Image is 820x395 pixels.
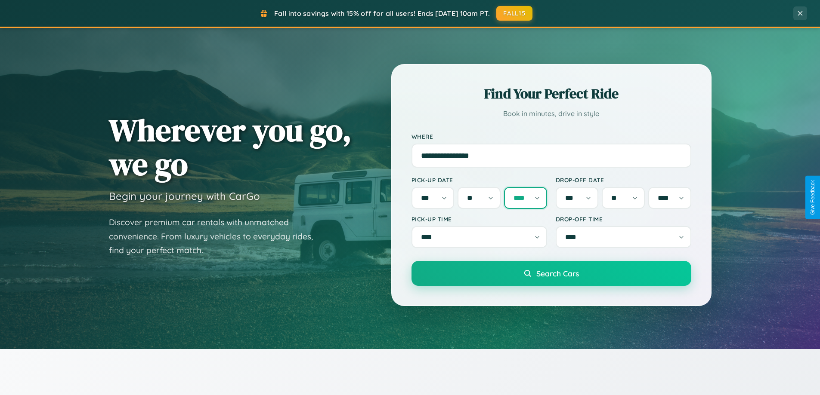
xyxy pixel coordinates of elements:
label: Drop-off Date [556,176,691,184]
label: Where [412,133,691,140]
p: Discover premium car rentals with unmatched convenience. From luxury vehicles to everyday rides, ... [109,215,324,257]
label: Drop-off Time [556,215,691,223]
label: Pick-up Date [412,176,547,184]
span: Fall into savings with 15% off for all users! Ends [DATE] 10am PT. [274,9,490,18]
h3: Begin your journey with CarGo [109,190,260,202]
button: Search Cars [412,261,691,286]
h1: Wherever you go, we go [109,113,352,181]
h2: Find Your Perfect Ride [412,84,691,103]
p: Book in minutes, drive in style [412,107,691,120]
label: Pick-up Time [412,215,547,223]
button: FALL15 [496,6,532,21]
div: Give Feedback [810,180,816,215]
span: Search Cars [536,269,579,278]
